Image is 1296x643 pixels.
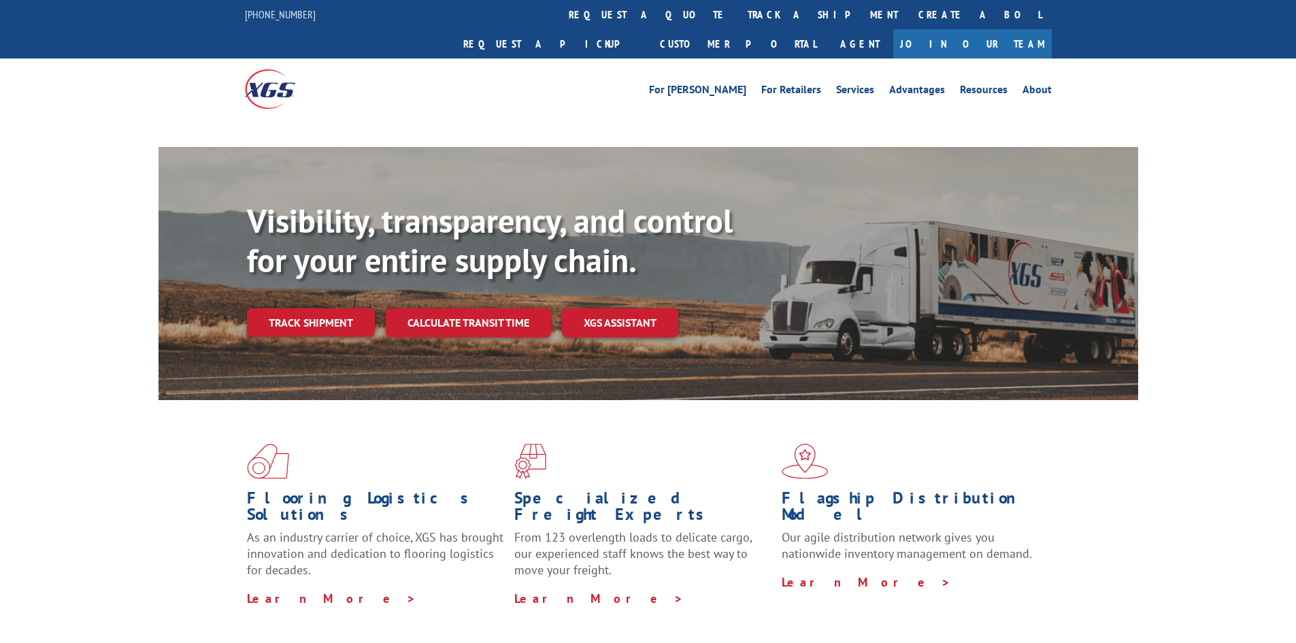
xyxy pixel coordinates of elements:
span: As an industry carrier of choice, XGS has brought innovation and dedication to flooring logistics... [247,529,503,578]
a: Learn More > [782,574,951,590]
a: Resources [960,84,1008,99]
a: XGS ASSISTANT [562,308,678,337]
a: Track shipment [247,308,375,337]
img: xgs-icon-total-supply-chain-intelligence-red [247,444,289,479]
b: Visibility, transparency, and control for your entire supply chain. [247,199,733,281]
a: Request a pickup [453,29,650,59]
h1: Specialized Freight Experts [514,490,771,529]
p: From 123 overlength loads to delicate cargo, our experienced staff knows the best way to move you... [514,529,771,590]
a: Advantages [889,84,945,99]
a: [PHONE_NUMBER] [245,7,316,21]
a: For [PERSON_NAME] [649,84,746,99]
img: xgs-icon-flagship-distribution-model-red [782,444,829,479]
h1: Flagship Distribution Model [782,490,1039,529]
a: About [1023,84,1052,99]
a: Learn More > [514,591,684,606]
h1: Flooring Logistics Solutions [247,490,504,529]
a: Customer Portal [650,29,827,59]
a: For Retailers [761,84,821,99]
a: Agent [827,29,893,59]
img: xgs-icon-focused-on-flooring-red [514,444,546,479]
a: Calculate transit time [386,308,551,337]
span: Our agile distribution network gives you nationwide inventory management on demand. [782,529,1032,561]
a: Services [836,84,874,99]
a: Join Our Team [893,29,1052,59]
a: Learn More > [247,591,416,606]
